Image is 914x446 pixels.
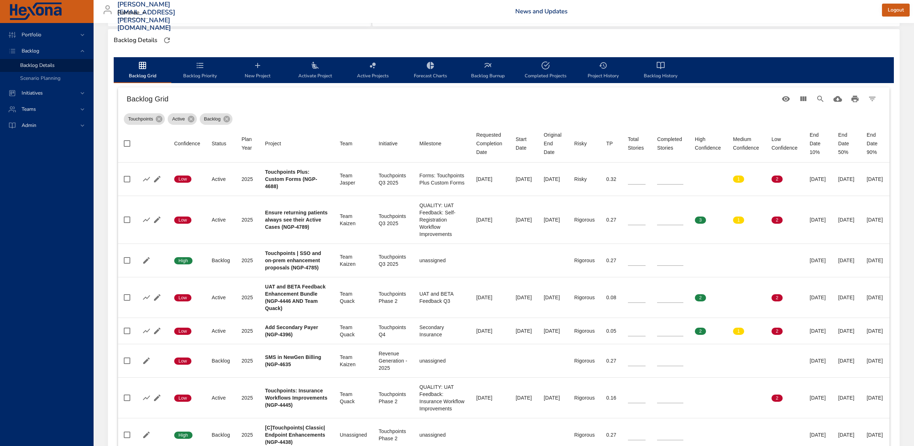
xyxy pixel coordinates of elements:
[265,250,321,270] b: Touchpoints | SSO and on-prem enhancement proposals (NGP-4785)
[574,257,595,264] div: Rigorous
[141,255,152,266] button: Edit Project Details
[838,131,855,156] div: End Date 50%
[168,113,196,125] div: Active
[212,216,230,223] div: Active
[241,135,253,152] div: Plan Year
[20,75,60,82] span: Scenario Planning
[516,327,532,334] div: [DATE]
[864,90,881,108] button: Filter Table
[867,216,884,223] div: [DATE]
[124,113,165,125] div: Touchpoints
[379,139,398,148] div: Sort
[16,31,47,38] span: Portfolio
[810,357,827,364] div: [DATE]
[212,327,230,334] div: Active
[127,93,777,105] h6: Backlog Grid
[606,394,616,401] div: 0.16
[379,139,408,148] span: Initiative
[233,61,282,80] span: New Project
[340,354,367,368] div: Team Kaizen
[112,35,159,46] div: Backlog Details
[340,139,367,148] span: Team
[772,395,783,401] span: 2
[516,135,532,152] div: Start Date
[657,135,683,152] span: Completed Stories
[406,61,455,80] span: Forecast Charts
[174,139,200,148] div: Confidence
[212,357,230,364] div: Backlog
[772,176,783,182] span: 2
[265,425,325,445] b: [C]Touchpoints| Classic| Endpoint Enhancements (NGP-4438)
[695,395,706,401] span: 0
[265,169,317,189] b: Touchpoints Plus: Custom Forms (NGP-4688)
[695,295,706,301] span: 2
[838,357,855,364] div: [DATE]
[379,172,408,186] div: Touchpoints Q3 2025
[574,139,587,148] div: Risky
[838,394,855,401] div: [DATE]
[420,172,465,186] div: Forms: Touchpoints Plus Custom Forms
[695,176,706,182] span: 0
[515,7,567,15] a: News and Updates
[838,327,855,334] div: [DATE]
[544,294,563,301] div: [DATE]
[838,176,855,183] div: [DATE]
[476,131,504,156] span: Requested Completion Date
[152,392,163,403] button: Edit Project Details
[20,62,55,69] span: Backlog Details
[606,257,616,264] div: 0.27
[867,394,884,401] div: [DATE]
[174,295,191,301] span: Low
[379,213,408,227] div: Touchpoints Q3 2025
[379,350,408,372] div: Revenue Generation - 2025
[9,3,63,21] img: Hexona
[606,327,616,334] div: 0.05
[628,135,646,152] span: Total Stories
[212,294,230,301] div: Active
[772,217,783,223] span: 2
[340,391,367,405] div: Team Quack
[117,1,175,32] h3: [PERSON_NAME][EMAIL_ADDRESS][PERSON_NAME][DOMAIN_NAME]
[606,294,616,301] div: 0.08
[772,328,783,334] span: 2
[606,431,616,438] div: 0.27
[695,135,721,152] div: High Confidence
[265,354,321,367] b: SMS in NewGen Billing (NGP-4635
[114,57,894,83] div: backlog-tab
[141,174,152,185] button: Show Burnup
[574,357,595,364] div: Rigorous
[168,115,189,123] span: Active
[265,388,327,408] b: Touchpoints: Insurance Workflows Improvements (NGP-4445)
[152,326,163,336] button: Edit Project Details
[174,432,193,438] span: High
[124,115,157,123] span: Touchpoints
[16,90,49,96] span: Initiatives
[212,139,226,148] div: Sort
[141,326,152,336] button: Show Burnup
[772,135,798,152] div: Sort
[174,139,200,148] div: Sort
[838,294,855,301] div: [DATE]
[420,290,465,305] div: UAT and BETA Feedback Q3
[379,391,408,405] div: Touchpoints Phase 2
[574,431,595,438] div: Rigorous
[544,131,563,156] div: Sort
[574,176,595,183] div: Risky
[200,113,232,125] div: Backlog
[606,357,616,364] div: 0.27
[772,135,798,152] span: Low Confidence
[574,139,595,148] span: Risky
[340,213,367,227] div: Team Kaizen
[810,176,827,183] div: [DATE]
[340,253,367,268] div: Team Kaizen
[241,327,253,334] div: 2025
[867,257,884,264] div: [DATE]
[212,257,230,264] div: Backlog
[733,135,760,152] div: Sort
[379,139,398,148] div: Initiative
[241,216,253,223] div: 2025
[420,431,465,438] div: unassigned
[544,216,563,223] div: [DATE]
[838,431,855,438] div: [DATE]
